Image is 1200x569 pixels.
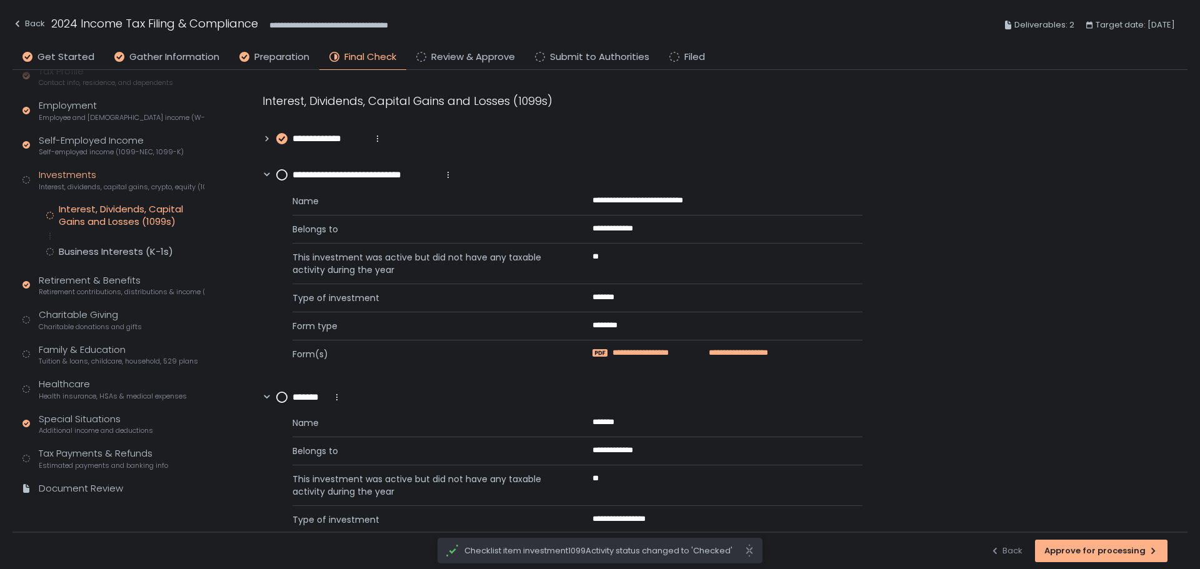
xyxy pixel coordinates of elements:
span: Gather Information [129,50,219,64]
span: Retirement contributions, distributions & income (1099-R, 5498) [39,287,204,297]
span: Form(s) [292,348,562,360]
span: Name [292,417,562,429]
div: Charitable Giving [39,308,142,332]
div: Self-Employed Income [39,134,184,157]
button: Back [12,15,45,36]
div: Interest, Dividends, Capital Gains and Losses (1099s) [59,203,204,228]
span: Name [292,195,562,207]
svg: close [744,544,754,557]
span: Deliverables: 2 [1014,17,1074,32]
span: Target date: [DATE] [1096,17,1175,32]
button: Back [990,540,1022,562]
span: This investment was active but did not have any taxable activity during the year [292,473,562,498]
button: Approve for processing [1035,540,1167,562]
div: Business Interests (K-1s) [59,245,173,258]
div: Back [12,16,45,31]
span: Filed [684,50,705,64]
div: Investments [39,168,204,192]
span: Type of investment [292,292,562,304]
span: Form type [292,320,562,332]
span: Health insurance, HSAs & medical expenses [39,392,187,401]
div: Tax Payments & Refunds [39,447,168,470]
span: Additional income and deductions [39,426,153,435]
div: Interest, Dividends, Capital Gains and Losses (1099s) [262,92,862,109]
div: Healthcare [39,377,187,401]
span: Contact info, residence, and dependents [39,78,173,87]
div: Tax Profile [39,64,173,88]
span: Interest, dividends, capital gains, crypto, equity (1099s, K-1s) [39,182,204,192]
span: Preparation [254,50,309,64]
div: Special Situations [39,412,153,436]
div: Back [990,545,1022,557]
span: Review & Approve [431,50,515,64]
span: Tuition & loans, childcare, household, 529 plans [39,357,198,366]
span: Checklist item investment1099Activity status changed to 'Checked' [464,545,744,557]
span: Belongs to [292,445,562,457]
span: Estimated payments and banking info [39,461,168,470]
span: Type of investment [292,513,562,526]
span: Self-employed income (1099-NEC, 1099-K) [39,147,184,157]
div: Employment [39,99,204,122]
div: Retirement & Benefits [39,274,204,297]
span: Belongs to [292,223,562,235]
h1: 2024 Income Tax Filing & Compliance [51,15,258,32]
div: Family & Education [39,343,198,367]
span: Get Started [37,50,94,64]
div: Document Review [39,482,123,496]
span: Submit to Authorities [550,50,649,64]
span: Employee and [DEMOGRAPHIC_DATA] income (W-2s) [39,113,204,122]
span: This investment was active but did not have any taxable activity during the year [292,251,562,276]
span: Final Check [344,50,396,64]
div: Approve for processing [1044,545,1158,557]
span: Charitable donations and gifts [39,322,142,332]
